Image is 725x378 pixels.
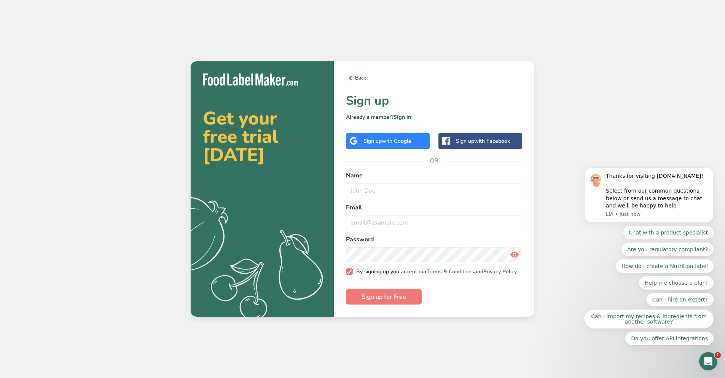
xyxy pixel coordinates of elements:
span: with Facebook [474,137,510,145]
div: Sign up [456,137,510,145]
span: with Google [382,137,411,145]
label: Password [346,235,522,244]
h1: Sign up [346,92,522,110]
p: Already a member? [346,113,522,121]
a: Sign in [394,113,411,121]
span: By signing up you accept our and [353,268,517,275]
a: Privacy Policy [483,268,517,275]
img: Food Label Maker [203,73,298,86]
iframe: Intercom notifications message [573,70,725,357]
a: Back [346,73,522,83]
span: OR [423,149,446,172]
span: Sign up for Free [362,292,406,301]
h2: Get your free trial [DATE] [203,109,322,164]
a: Terms & Conditions [427,268,474,275]
label: Name [346,171,522,180]
div: Sign up [363,137,411,145]
input: John Doe [346,183,522,198]
label: Email [346,203,522,212]
input: email@example.com [346,215,522,230]
button: Sign up for Free [346,289,422,305]
span: 1 [715,352,721,358]
iframe: Intercom live chat [699,352,717,370]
